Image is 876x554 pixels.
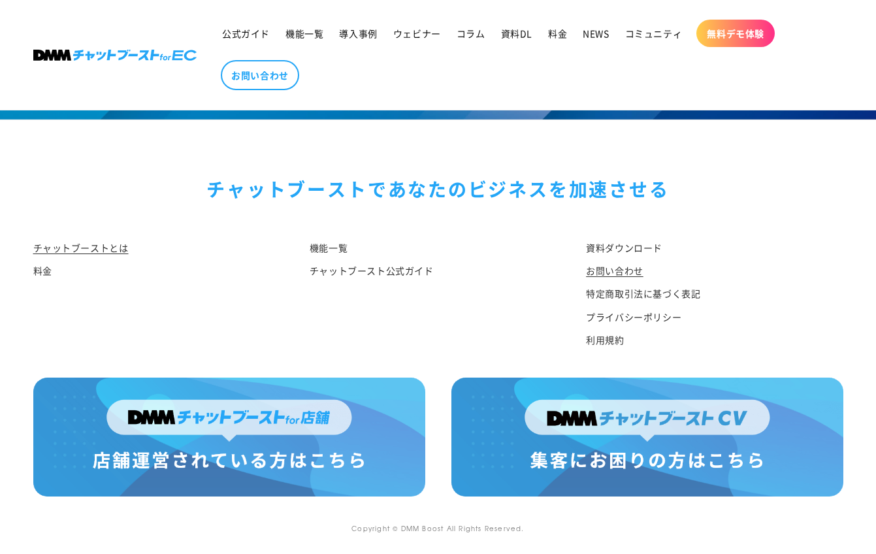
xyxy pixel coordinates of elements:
[548,27,567,39] span: 料金
[586,282,700,305] a: 特定商取引法に基づく表記
[583,27,609,39] span: NEWS
[586,329,624,351] a: 利用規約
[285,27,323,39] span: 機能一覧
[231,69,289,81] span: お問い合わせ
[310,259,434,282] a: チャットブースト公式ガイド
[33,172,843,205] div: チャットブーストで あなたのビジネスを加速させる
[575,20,617,47] a: NEWS
[331,20,385,47] a: 導入事例
[310,240,348,259] a: 機能一覧
[33,259,52,282] a: 料金
[625,27,683,39] span: コミュニティ
[393,27,441,39] span: ウェビナー
[451,378,843,497] img: 集客にお困りの方はこちら
[586,306,681,329] a: プライバシーポリシー
[586,240,662,259] a: 資料ダウンロード
[214,20,278,47] a: 公式ガイド
[586,259,643,282] a: お問い合わせ
[33,240,129,259] a: チャットブーストとは
[351,523,524,533] small: Copyright © DMM Boost All Rights Reserved.
[33,378,425,497] img: 店舗運営されている方はこちら
[457,27,485,39] span: コラム
[33,50,197,61] img: 株式会社DMM Boost
[449,20,493,47] a: コラム
[278,20,331,47] a: 機能一覧
[339,27,377,39] span: 導入事例
[493,20,540,47] a: 資料DL
[540,20,575,47] a: 料金
[707,27,764,39] span: 無料デモ体験
[617,20,690,47] a: コミュニティ
[501,27,532,39] span: 資料DL
[222,27,270,39] span: 公式ガイド
[696,20,775,47] a: 無料デモ体験
[385,20,449,47] a: ウェビナー
[221,60,299,90] a: お問い合わせ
